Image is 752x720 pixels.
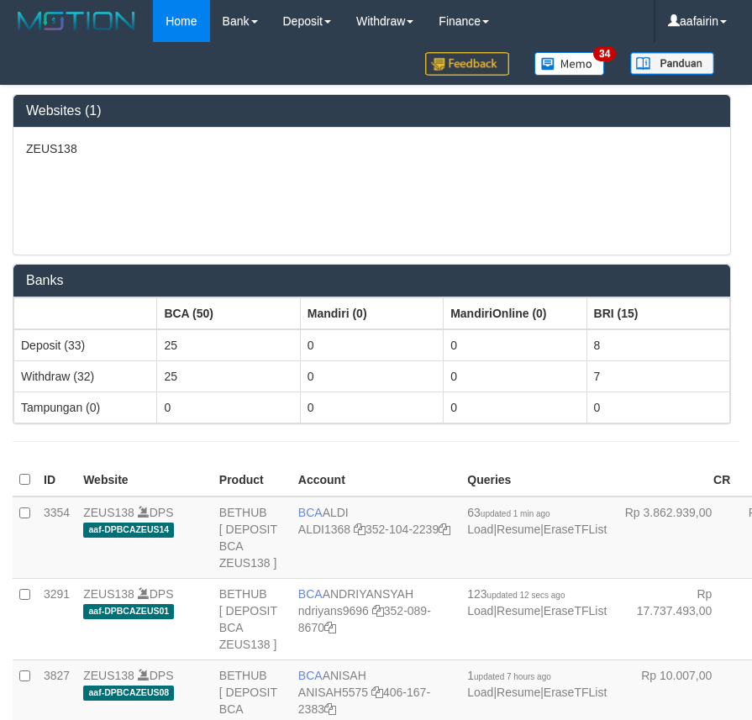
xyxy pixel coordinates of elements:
[467,686,493,699] a: Load
[460,464,613,497] th: Queries
[213,497,292,579] td: BETHUB [ DEPOSIT BCA ZEUS138 ]
[544,523,607,536] a: EraseTFList
[37,578,76,660] td: 3291
[544,604,607,618] a: EraseTFList
[467,506,550,519] span: 63
[83,669,134,682] a: ZEUS138
[26,273,718,288] h3: Banks
[444,360,586,392] td: 0
[213,464,292,497] th: Product
[157,360,300,392] td: 25
[444,392,586,423] td: 0
[487,591,565,600] span: updated 12 secs ago
[213,578,292,660] td: BETHUB [ DEPOSIT BCA ZEUS138 ]
[481,509,550,518] span: updated 1 min ago
[83,604,174,618] span: aaf-DPBCAZEUS01
[372,604,384,618] a: Copy ndriyans9696 to clipboard
[467,587,607,618] span: | |
[444,297,586,329] th: Group: activate to sort column ascending
[467,506,607,536] span: | |
[593,46,616,61] span: 34
[425,52,509,76] img: Feedback.jpg
[467,669,607,699] span: | |
[354,523,365,536] a: Copy ALDI1368 to clipboard
[300,329,443,361] td: 0
[292,464,460,497] th: Account
[613,578,737,660] td: Rp 17.737.493,00
[439,523,450,536] a: Copy 3521042239 to clipboard
[157,329,300,361] td: 25
[497,686,540,699] a: Resume
[613,497,737,579] td: Rp 3.862.939,00
[298,506,323,519] span: BCA
[14,329,157,361] td: Deposit (33)
[83,506,134,519] a: ZEUS138
[324,621,336,634] a: Copy 3520898670 to clipboard
[76,578,213,660] td: DPS
[534,52,605,76] img: Button%20Memo.svg
[497,604,540,618] a: Resume
[544,686,607,699] a: EraseTFList
[444,329,586,361] td: 0
[26,140,718,157] p: ZEUS138
[300,297,443,329] th: Group: activate to sort column ascending
[298,686,368,699] a: ANISAH5575
[586,360,729,392] td: 7
[83,587,134,601] a: ZEUS138
[14,297,157,329] th: Group: activate to sort column ascending
[76,497,213,579] td: DPS
[157,392,300,423] td: 0
[586,329,729,361] td: 8
[83,523,174,537] span: aaf-DPBCAZEUS14
[298,587,323,601] span: BCA
[157,297,300,329] th: Group: activate to sort column ascending
[586,392,729,423] td: 0
[522,42,618,85] a: 34
[37,497,76,579] td: 3354
[371,686,383,699] a: Copy ANISAH5575 to clipboard
[467,523,493,536] a: Load
[298,669,323,682] span: BCA
[474,672,551,681] span: updated 7 hours ago
[300,360,443,392] td: 0
[14,392,157,423] td: Tampungan (0)
[292,578,460,660] td: ANDRIYANSYAH 352-089-8670
[292,497,460,579] td: ALDI 352-104-2239
[300,392,443,423] td: 0
[630,52,714,75] img: panduan.png
[37,464,76,497] th: ID
[467,669,551,682] span: 1
[497,523,540,536] a: Resume
[13,8,140,34] img: MOTION_logo.png
[76,464,213,497] th: Website
[586,297,729,329] th: Group: activate to sort column ascending
[14,360,157,392] td: Withdraw (32)
[613,464,737,497] th: CR
[467,604,493,618] a: Load
[467,587,565,601] span: 123
[83,686,174,700] span: aaf-DPBCAZEUS08
[298,523,350,536] a: ALDI1368
[324,702,336,716] a: Copy 4061672383 to clipboard
[26,103,718,118] h3: Websites (1)
[298,604,369,618] a: ndriyans9696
